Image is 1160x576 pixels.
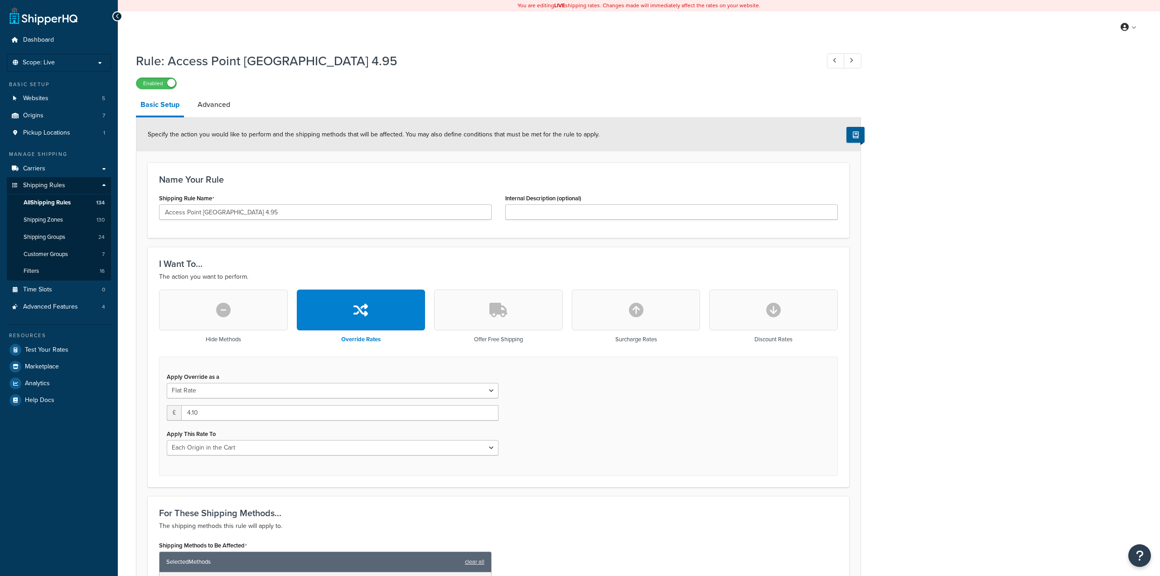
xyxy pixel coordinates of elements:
a: Next Record [844,53,861,68]
h3: Override Rates [341,336,381,343]
a: Origins7 [7,107,111,124]
li: Shipping Groups [7,229,111,246]
span: Advanced Features [23,303,78,311]
label: Shipping Rule Name [159,195,214,202]
span: Test Your Rates [25,346,68,354]
span: 5 [102,95,105,102]
a: Test Your Rates [7,342,111,358]
span: Customer Groups [24,251,68,258]
h1: Rule: Access Point [GEOGRAPHIC_DATA] 4.95 [136,52,810,70]
h3: Discount Rates [754,336,793,343]
li: Customer Groups [7,246,111,263]
li: Shipping Zones [7,212,111,228]
span: 4 [102,303,105,311]
span: 16 [100,267,105,275]
a: Help Docs [7,392,111,408]
span: Shipping Groups [24,233,65,241]
a: Shipping Zones130 [7,212,111,228]
a: Time Slots0 [7,281,111,298]
a: clear all [465,556,484,568]
span: All Shipping Rules [24,199,71,207]
h3: Name Your Rule [159,174,838,184]
p: The shipping methods this rule will apply to. [159,521,838,532]
span: Origins [23,112,43,120]
a: Carriers [7,160,111,177]
span: 0 [102,286,105,294]
h3: Offer Free Shipping [474,336,523,343]
span: Shipping Zones [24,216,63,224]
label: Enabled [136,78,176,89]
p: The action you want to perform. [159,271,838,282]
span: Selected Methods [166,556,460,568]
li: Time Slots [7,281,111,298]
span: Shipping Rules [23,182,65,189]
a: Filters16 [7,263,111,280]
span: Carriers [23,165,45,173]
li: Pickup Locations [7,125,111,141]
label: Shipping Methods to Be Affected [159,542,247,549]
span: Pickup Locations [23,129,70,137]
a: AllShipping Rules134 [7,194,111,211]
h3: Hide Methods [206,336,241,343]
label: Apply Override as a [167,373,219,380]
span: Scope: Live [23,59,55,67]
span: 134 [96,199,105,207]
div: Resources [7,332,111,339]
span: Help Docs [25,397,54,404]
span: 24 [98,233,105,241]
button: Open Resource Center [1128,544,1151,567]
li: Filters [7,263,111,280]
span: Websites [23,95,48,102]
li: Origins [7,107,111,124]
li: Websites [7,90,111,107]
a: Advanced Features4 [7,299,111,315]
div: Manage Shipping [7,150,111,158]
span: 130 [97,216,105,224]
label: Apply This Rate To [167,431,216,437]
a: Dashboard [7,32,111,48]
span: Dashboard [23,36,54,44]
span: Marketplace [25,363,59,371]
a: Advanced [193,94,235,116]
button: Show Help Docs [846,127,865,143]
div: Basic Setup [7,81,111,88]
span: £ [167,405,181,421]
a: Marketplace [7,358,111,375]
span: 1 [103,129,105,137]
a: Pickup Locations1 [7,125,111,141]
h3: For These Shipping Methods... [159,508,838,518]
a: Basic Setup [136,94,184,117]
h3: I Want To... [159,259,838,269]
b: LIVE [554,1,565,10]
li: Shipping Rules [7,177,111,281]
a: Analytics [7,375,111,392]
h3: Surcharge Rates [615,336,657,343]
a: Shipping Rules [7,177,111,194]
a: Websites5 [7,90,111,107]
span: 7 [102,112,105,120]
a: Previous Record [827,53,845,68]
a: Shipping Groups24 [7,229,111,246]
span: Filters [24,267,39,275]
span: Analytics [25,380,50,387]
a: Customer Groups7 [7,246,111,263]
label: Internal Description (optional) [505,195,581,202]
li: Advanced Features [7,299,111,315]
span: Specify the action you would like to perform and the shipping methods that will be affected. You ... [148,130,599,139]
span: Time Slots [23,286,52,294]
span: 7 [102,251,105,258]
